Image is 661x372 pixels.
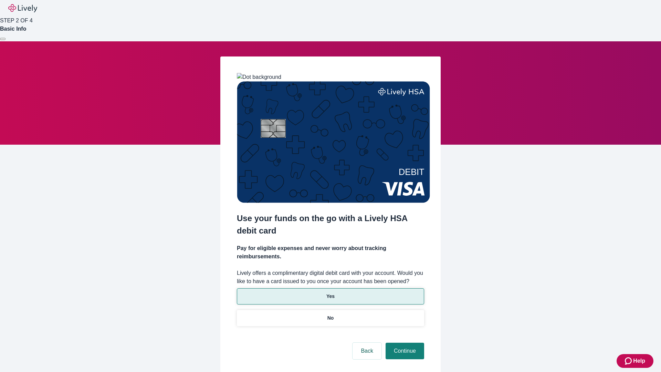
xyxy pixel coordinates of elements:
[237,73,281,81] img: Dot background
[633,357,645,365] span: Help
[327,314,334,322] p: No
[237,288,424,304] button: Yes
[326,293,335,300] p: Yes
[237,81,430,203] img: Debit card
[237,212,424,237] h2: Use your funds on the go with a Lively HSA debit card
[8,4,37,12] img: Lively
[237,310,424,326] button: No
[237,269,424,286] label: Lively offers a complimentary digital debit card with your account. Would you like to have a card...
[625,357,633,365] svg: Zendesk support icon
[237,244,424,261] h4: Pay for eligible expenses and never worry about tracking reimbursements.
[386,343,424,359] button: Continue
[617,354,653,368] button: Zendesk support iconHelp
[353,343,381,359] button: Back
